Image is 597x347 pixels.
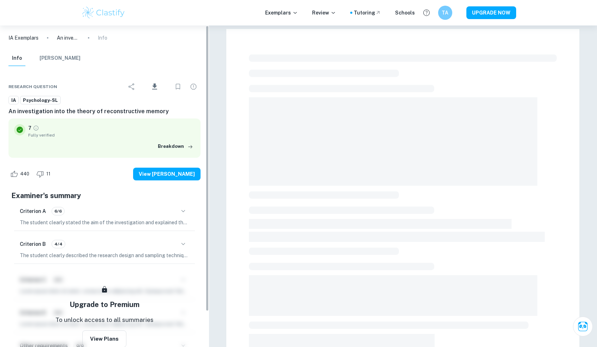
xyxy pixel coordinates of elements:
h5: Upgrade to Premium [70,299,139,310]
div: Share [125,80,139,94]
span: 440 [16,170,33,178]
button: Ask Clai [573,317,593,336]
button: TA [438,6,452,20]
span: IA [9,97,18,104]
span: Research question [8,83,57,90]
h6: Criterion B [20,240,46,248]
span: Fully verified [28,132,195,138]
p: To unlock access to all summaries [55,316,154,325]
span: 6/6 [52,208,64,214]
button: [PERSON_NAME] [40,51,80,66]
h6: Criterion A [20,207,46,215]
p: Exemplars [265,9,298,17]
span: 4/4 [52,241,65,247]
span: 11 [42,170,54,178]
p: Review [312,9,336,17]
a: Psychology-SL [20,96,61,105]
button: Breakdown [156,141,195,152]
div: Dislike [35,168,54,180]
img: Clastify logo [81,6,126,20]
a: IA Exemplars [8,34,38,42]
div: Bookmark [171,80,185,94]
span: Psychology-SL [20,97,60,104]
button: UPGRADE NOW [466,6,516,19]
p: 7 [28,124,31,132]
a: Tutoring [354,9,381,17]
div: Like [8,168,33,180]
h5: Examiner's summary [11,190,198,201]
button: View [PERSON_NAME] [133,168,201,180]
button: Info [8,51,25,66]
p: The student clearly stated the aim of the investigation and explained the relevance of the topic ... [20,219,189,226]
a: IA [8,96,19,105]
button: Help and Feedback [420,7,432,19]
div: Download [140,77,169,96]
a: Grade fully verified [33,125,39,131]
p: The student clearly described the research design and sampling technique used in the study. Relev... [20,251,189,259]
p: Info [98,34,107,42]
a: Schools [395,9,415,17]
div: Report issue [186,80,201,94]
h6: An investigation into the theory of reconstructive memory [8,107,201,116]
h6: TA [441,9,449,17]
p: An investigation into the theory of reconstructive memory [57,34,79,42]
